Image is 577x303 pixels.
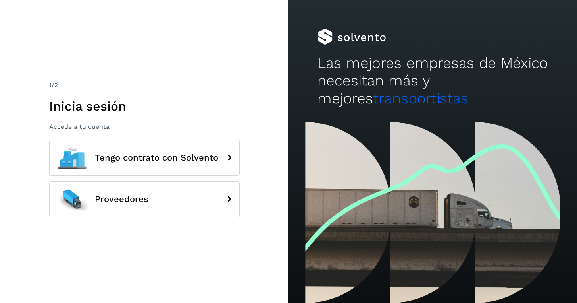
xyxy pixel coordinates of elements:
button: Tengo contrato con Solvento [49,140,240,176]
span: Tengo contrato con Solvento [95,153,218,163]
h2: Las mejores empresas de México necesitan más y mejores [317,54,548,107]
span: transportistas [373,90,468,107]
div: /2 [49,80,240,90]
h1: Inicia sesión [49,99,240,114]
span: 1 [49,81,52,89]
span: Proveedores [95,194,148,204]
button: Proveedores [49,181,240,217]
p: Accede a tu cuenta [49,123,240,130]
